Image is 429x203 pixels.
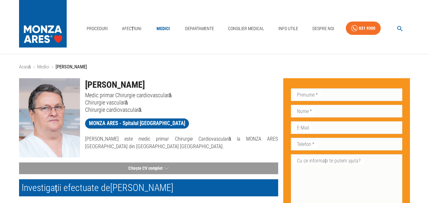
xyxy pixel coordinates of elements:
[119,22,144,35] a: Afecțiuni
[56,63,87,71] p: [PERSON_NAME]
[19,179,278,196] h2: Investigații efectuate de [PERSON_NAME]
[85,118,189,129] a: MONZA ARES - Spitalul [GEOGRAPHIC_DATA]
[276,22,301,35] a: Info Utile
[19,63,410,71] nav: breadcrumb
[19,78,80,157] img: Dr. Călin Popa
[52,63,53,71] li: ›
[85,119,189,127] span: MONZA ARES - Spitalul [GEOGRAPHIC_DATA]
[183,22,217,35] a: Departamente
[19,64,31,70] a: Acasă
[346,22,381,35] a: 031 9300
[85,92,278,99] p: Medic primar Chirurgie cardiovasculară
[37,64,49,70] a: Medici
[85,99,278,106] p: Chirurgie vasculară
[33,63,35,71] li: ›
[85,135,278,150] p: [PERSON_NAME] este medic primar Chirurgie Cardiovasculară la MONZA ARES [GEOGRAPHIC_DATA] din [GE...
[85,78,278,92] h1: [PERSON_NAME]
[85,106,278,113] p: Chirurgie cardiovasculară
[359,24,375,32] div: 031 9300
[225,22,267,35] a: Consilier Medical
[310,22,337,35] a: Despre Noi
[19,162,278,174] button: Citește CV complet
[84,22,110,35] a: Proceduri
[153,22,173,35] a: Medici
